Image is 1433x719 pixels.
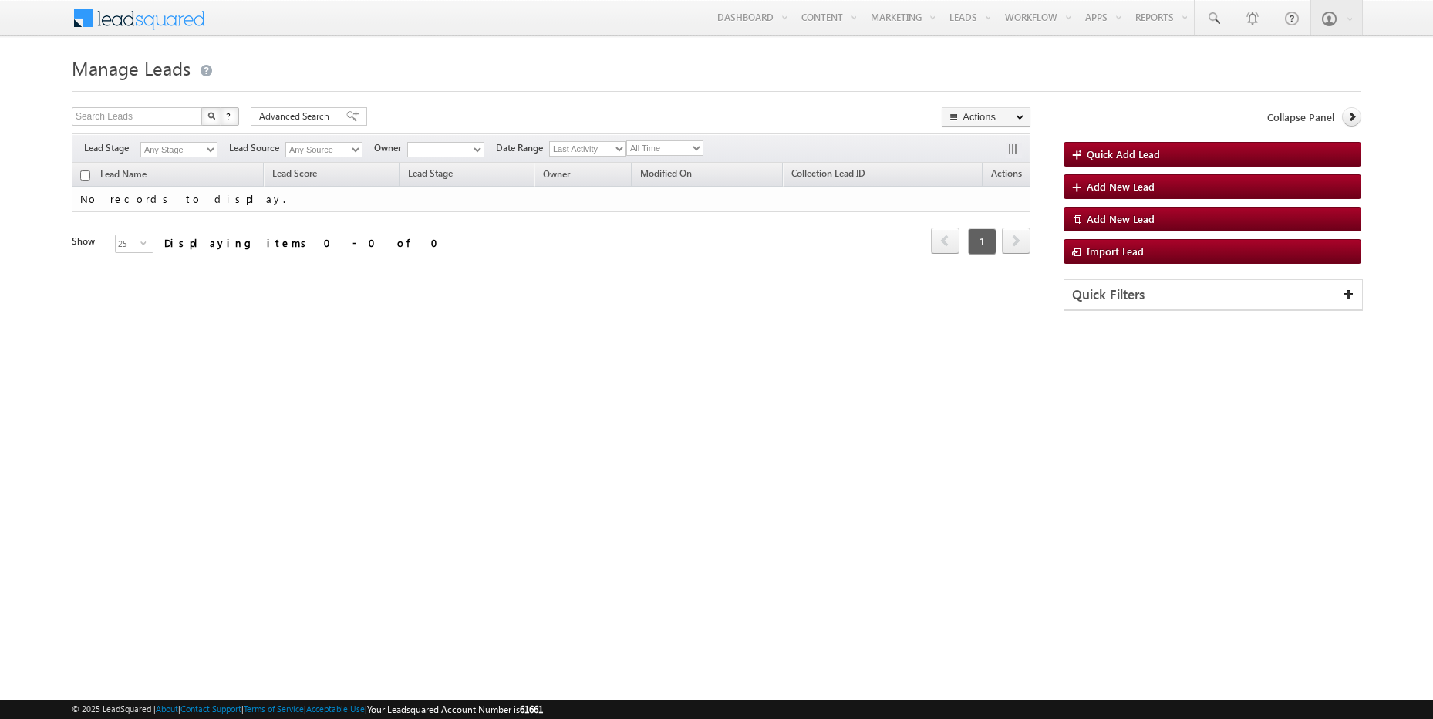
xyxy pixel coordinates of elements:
span: Collapse Panel [1267,110,1334,124]
a: Acceptable Use [306,704,365,714]
span: Date Range [496,141,549,155]
a: prev [931,229,959,254]
span: Actions [983,165,1030,185]
span: Your Leadsquared Account Number is [367,704,543,715]
span: Quick Add Lead [1087,147,1160,160]
span: Lead Score [272,167,317,179]
a: Lead Stage [400,165,460,185]
a: Terms of Service [244,704,304,714]
span: Lead Stage [408,167,453,179]
span: Add New Lead [1087,212,1155,225]
div: Quick Filters [1064,280,1362,310]
span: Lead Stage [84,141,140,155]
div: Show [72,235,103,248]
a: Lead Score [265,165,325,185]
span: 25 [116,235,140,252]
a: Collection Lead ID [784,165,873,185]
a: next [1002,229,1030,254]
input: Check all records [80,170,90,181]
span: ? [226,110,233,123]
span: Manage Leads [72,56,191,80]
span: 1 [968,228,996,255]
span: 61661 [520,704,543,715]
span: select [140,239,153,246]
a: About [156,704,178,714]
span: Import Lead [1087,245,1144,258]
span: Advanced Search [259,110,334,123]
span: Owner [543,168,570,180]
span: Lead Source [229,141,285,155]
img: Search [207,112,215,120]
button: Actions [942,107,1030,127]
span: Modified On [640,167,692,179]
span: © 2025 LeadSquared | | | | | [72,702,543,717]
div: Displaying items 0 - 0 of 0 [164,234,447,251]
a: Lead Name [93,166,154,186]
span: Owner [374,141,407,155]
span: prev [931,228,959,254]
button: ? [221,107,239,126]
span: Collection Lead ID [791,167,865,179]
a: Contact Support [180,704,241,714]
span: Add New Lead [1087,180,1155,193]
a: Modified On [632,165,700,185]
td: No records to display. [72,187,1030,212]
span: next [1002,228,1030,254]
